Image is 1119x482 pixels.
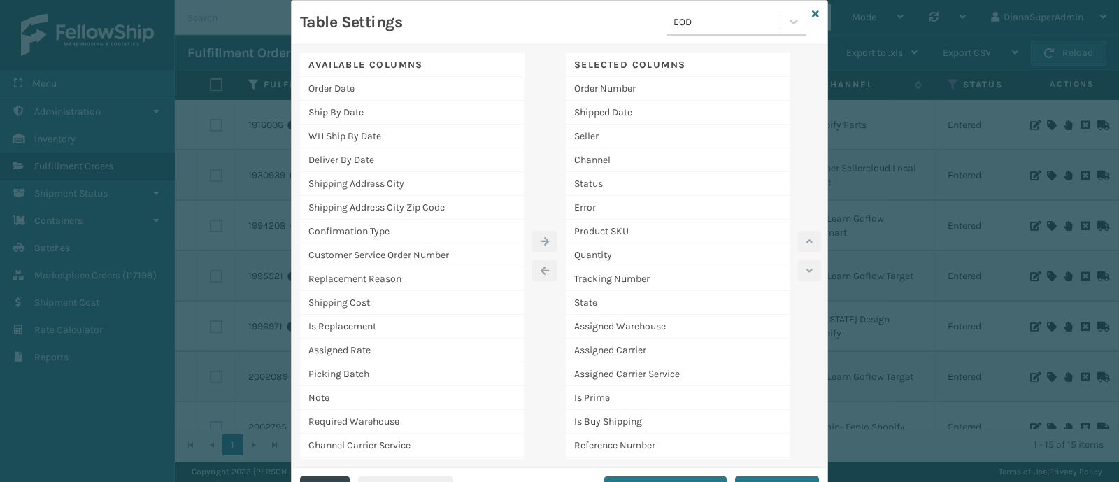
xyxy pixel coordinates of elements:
div: State [566,291,790,315]
div: Is Buy Shipping [566,410,790,434]
div: Shipping Cost [300,291,524,315]
div: Assigned Warehouse [566,315,790,339]
div: Deliver By Date [300,148,524,172]
div: Is Replacement [300,315,524,339]
div: Note [300,386,524,410]
div: WH Ship By Date [300,125,524,148]
div: Order Creation Date [300,458,524,481]
div: Shipping Address City Zip Code [300,196,524,220]
div: Assigned Carrier Service [566,362,790,386]
div: Replacement Reason [300,267,524,291]
div: Required Warehouse [300,410,524,434]
div: Shipping Address City [300,172,524,196]
div: Product SKU [566,220,790,243]
div: Order Number [566,77,790,101]
h3: Table Settings [300,12,402,33]
div: Available Columns [300,53,524,77]
div: Customer Service Order Number [300,243,524,267]
div: Picking Batch [300,362,524,386]
div: Reference Number [566,434,790,458]
div: Error [566,196,790,220]
div: Channel [566,148,790,172]
div: Selected Columns [566,53,790,77]
div: Is Prime [566,386,790,410]
div: Ship By Date [300,101,524,125]
div: Seller [566,125,790,148]
div: Confirmation Type [300,220,524,243]
div: Assigned Rate [300,339,524,362]
div: Shipped Date [566,101,790,125]
div: EOD [673,15,782,29]
div: Status [566,172,790,196]
div: Tracking Number [566,267,790,291]
div: Channel Type [566,458,790,481]
div: Quantity [566,243,790,267]
div: Channel Carrier Service [300,434,524,458]
div: Order Date [300,77,524,101]
div: Assigned Carrier [566,339,790,362]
